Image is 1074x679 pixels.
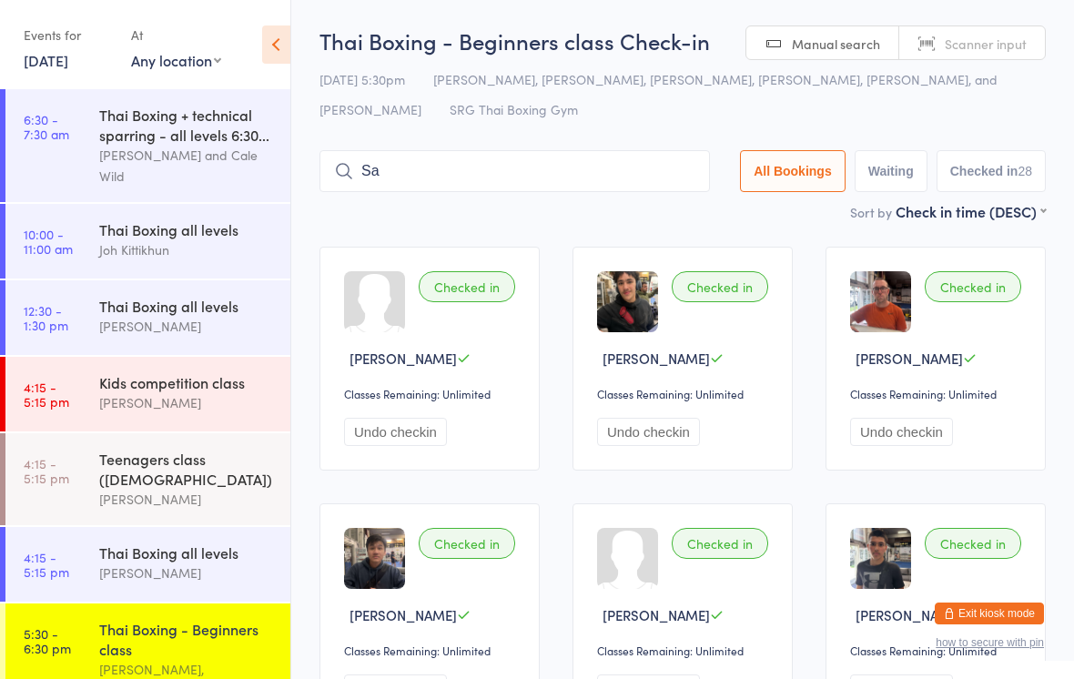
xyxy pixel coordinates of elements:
time: 4:15 - 5:15 pm [24,550,69,579]
div: Classes Remaining: Unlimited [597,643,774,658]
img: image1739769800.png [850,271,911,332]
span: [PERSON_NAME] [856,349,963,368]
div: Checked in [672,528,768,559]
button: Undo checkin [344,418,447,446]
h2: Thai Boxing - Beginners class Check-in [319,25,1046,56]
time: 10:00 - 11:00 am [24,227,73,256]
span: SRG Thai Boxing Gym [450,100,578,118]
div: Teenagers class ([DEMOGRAPHIC_DATA]) [99,449,275,489]
div: Thai Boxing - Beginners class [99,619,275,659]
div: Thai Boxing all levels [99,542,275,562]
button: Undo checkin [597,418,700,446]
div: Thai Boxing all levels [99,219,275,239]
div: Classes Remaining: Unlimited [344,643,521,658]
div: Checked in [672,271,768,302]
div: Any location [131,50,221,70]
div: Check in time (DESC) [896,201,1046,221]
label: Sort by [850,203,892,221]
input: Search [319,150,710,192]
div: Thai Boxing + technical sparring - all levels 6:30... [99,105,275,145]
img: image1739942962.png [850,528,911,589]
span: [PERSON_NAME] [856,605,963,624]
span: [PERSON_NAME], [PERSON_NAME], [PERSON_NAME], [PERSON_NAME], [PERSON_NAME], and [PERSON_NAME] [319,70,998,118]
span: [PERSON_NAME] [350,605,457,624]
div: [PERSON_NAME] [99,392,275,413]
div: [PERSON_NAME] [99,489,275,510]
div: Checked in [419,528,515,559]
div: Checked in [925,528,1021,559]
span: [DATE] 5:30pm [319,70,405,88]
div: Classes Remaining: Unlimited [597,386,774,401]
span: Manual search [792,35,880,53]
div: Classes Remaining: Unlimited [850,643,1027,658]
button: All Bookings [740,150,846,192]
time: 4:15 - 5:15 pm [24,380,69,409]
span: Scanner input [945,35,1027,53]
button: Undo checkin [850,418,953,446]
a: 4:15 -5:15 pmThai Boxing all levels[PERSON_NAME] [5,527,290,602]
time: 5:30 - 6:30 pm [24,626,71,655]
time: 4:15 - 5:15 pm [24,456,69,485]
a: 4:15 -5:15 pmTeenagers class ([DEMOGRAPHIC_DATA])[PERSON_NAME] [5,433,290,525]
a: [DATE] [24,50,68,70]
div: [PERSON_NAME] and Cale Wild [99,145,275,187]
div: Classes Remaining: Unlimited [850,386,1027,401]
button: Checked in28 [937,150,1046,192]
button: Exit kiosk mode [935,603,1044,624]
button: how to secure with pin [936,636,1044,649]
div: [PERSON_NAME] [99,316,275,337]
time: 12:30 - 1:30 pm [24,303,68,332]
span: [PERSON_NAME] [603,349,710,368]
span: [PERSON_NAME] [350,349,457,368]
a: 4:15 -5:15 pmKids competition class[PERSON_NAME] [5,357,290,431]
div: At [131,20,221,50]
a: 12:30 -1:30 pmThai Boxing all levels[PERSON_NAME] [5,280,290,355]
div: Checked in [925,271,1021,302]
div: Joh Kittikhun [99,239,275,260]
div: Classes Remaining: Unlimited [344,386,521,401]
div: Thai Boxing all levels [99,296,275,316]
span: [PERSON_NAME] [603,605,710,624]
button: Waiting [855,150,927,192]
img: image1719828781.png [597,271,658,332]
img: image1750059449.png [344,528,405,589]
div: [PERSON_NAME] [99,562,275,583]
a: 10:00 -11:00 amThai Boxing all levelsJoh Kittikhun [5,204,290,279]
div: Checked in [419,271,515,302]
div: 28 [1018,164,1032,178]
div: Events for [24,20,113,50]
a: 6:30 -7:30 amThai Boxing + technical sparring - all levels 6:30...[PERSON_NAME] and Cale Wild [5,89,290,202]
div: Kids competition class [99,372,275,392]
time: 6:30 - 7:30 am [24,112,69,141]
